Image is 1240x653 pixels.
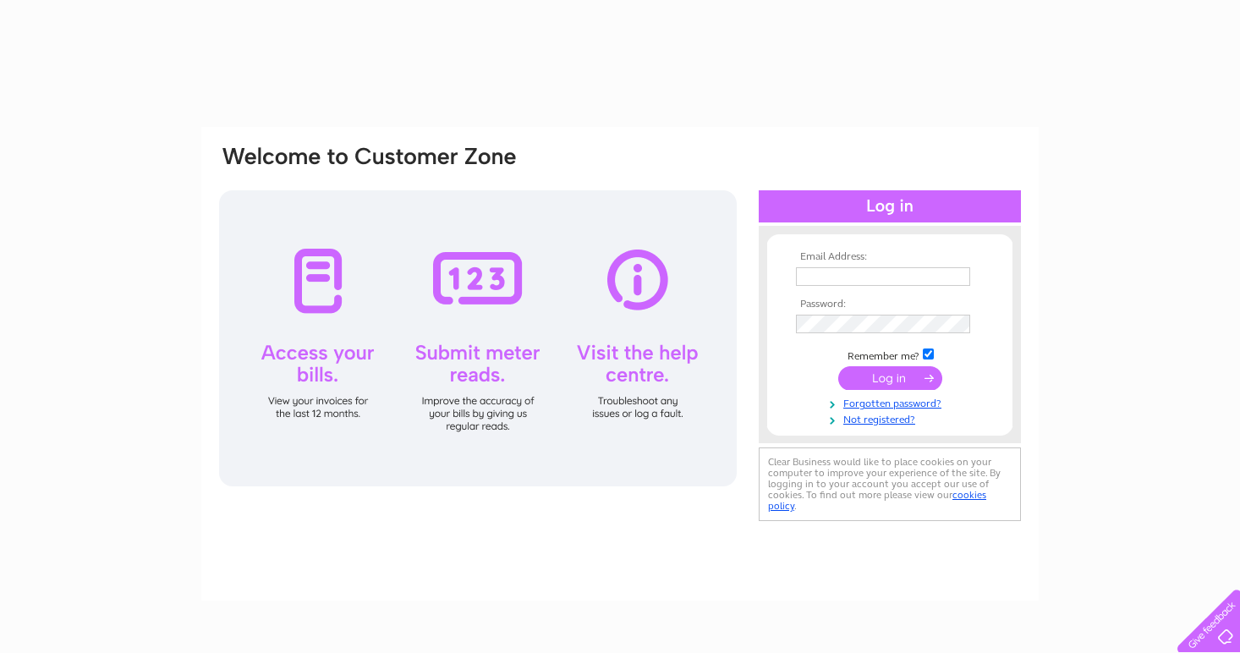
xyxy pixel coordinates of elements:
td: Remember me? [792,346,988,363]
a: Forgotten password? [796,394,988,410]
th: Email Address: [792,251,988,263]
input: Submit [838,366,942,390]
a: Not registered? [796,410,988,426]
th: Password: [792,299,988,310]
div: Clear Business would like to place cookies on your computer to improve your experience of the sit... [759,447,1021,521]
a: cookies policy [768,489,986,512]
